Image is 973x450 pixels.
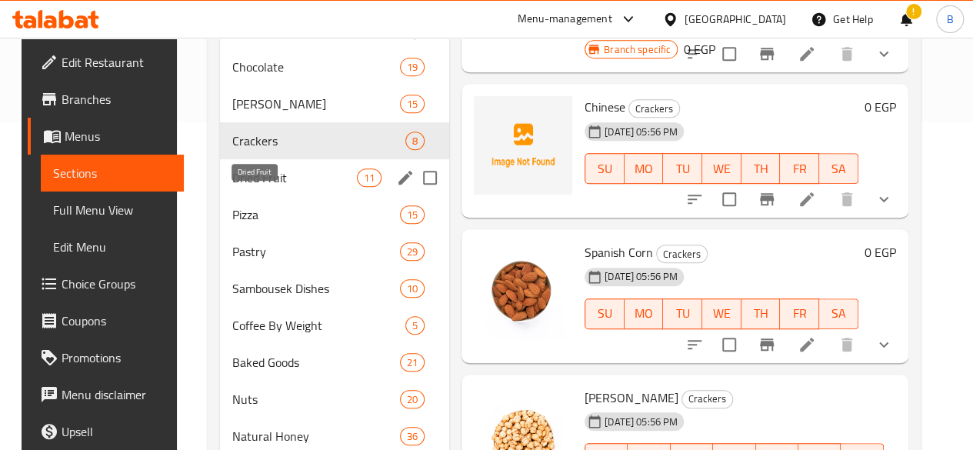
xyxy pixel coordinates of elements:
span: Nuts [232,390,400,408]
span: B [946,11,953,28]
button: SA [819,298,858,329]
div: items [405,316,425,335]
span: WE [708,158,735,180]
a: Menus [28,118,184,155]
button: MO [625,153,664,184]
span: Crackers [629,100,679,118]
span: Sambousek Dishes [232,279,400,298]
a: Edit menu item [798,190,816,208]
button: TH [741,153,781,184]
span: [DATE] 05:56 PM [598,269,684,284]
span: Crackers [657,245,707,263]
a: Choice Groups [28,265,184,302]
button: show more [865,181,902,218]
a: Edit Menu [41,228,184,265]
h6: 0 EGP [865,242,896,263]
span: MO [631,302,658,325]
div: Coffee By Weight [232,316,405,335]
span: Select to update [713,328,745,361]
button: SU [585,298,625,329]
span: 20 [401,392,424,407]
button: MO [625,298,664,329]
div: Baked Goods [232,353,400,372]
span: Branches [62,90,172,108]
span: Crackers [232,132,405,150]
a: Branches [28,81,184,118]
a: Coupons [28,302,184,339]
span: Coupons [62,312,172,330]
div: items [400,353,425,372]
span: 19 [401,60,424,75]
div: items [405,132,425,150]
span: TH [748,302,775,325]
button: WE [702,153,741,184]
span: TH [748,158,775,180]
div: Menu-management [518,10,612,28]
div: Malban - Noga [232,95,400,113]
span: Edit Restaurant [62,53,172,72]
button: Branch-specific-item [748,181,785,218]
a: Sections [41,155,184,192]
div: Crackers8 [220,122,449,159]
span: Branch specific [598,42,677,57]
span: FR [786,302,813,325]
div: items [357,168,382,187]
svg: Show Choices [875,45,893,63]
span: TU [669,158,696,180]
div: Chocolate19 [220,48,449,85]
button: TH [741,298,781,329]
button: sort-choices [676,35,713,72]
span: TU [669,302,696,325]
div: Crackers [628,99,680,118]
div: Crackers [656,245,708,263]
span: Full Menu View [53,201,172,219]
div: [PERSON_NAME]15 [220,85,449,122]
span: 21 [401,355,424,370]
div: Pastry29 [220,233,449,270]
span: 15 [401,208,424,222]
span: Pastry [232,242,400,261]
a: Menu disclaimer [28,376,184,413]
span: 8 [406,134,424,148]
a: Edit menu item [798,45,816,63]
span: Select to update [713,183,745,215]
span: SA [825,302,852,325]
span: 36 [401,429,424,444]
button: TU [663,298,702,329]
button: delete [828,326,865,363]
a: Upsell [28,413,184,450]
div: Sambousek Dishes10 [220,270,449,307]
span: SA [825,158,852,180]
div: items [400,95,425,113]
span: [PERSON_NAME] [585,386,678,409]
img: Spanish Corn [474,242,572,340]
span: WE [708,302,735,325]
span: Choice Groups [62,275,172,293]
span: [DATE] 05:56 PM [598,415,684,429]
a: Promotions [28,339,184,376]
div: [GEOGRAPHIC_DATA] [685,11,786,28]
div: items [400,390,425,408]
span: Chocolate [232,58,400,76]
span: [PERSON_NAME] [232,95,400,113]
span: Promotions [62,348,172,367]
div: Crackers [681,390,733,408]
span: Edit Menu [53,238,172,256]
div: items [400,205,425,224]
div: Baked Goods21 [220,344,449,381]
span: Pizza [232,205,400,224]
span: Menus [65,127,172,145]
button: edit [394,166,417,189]
span: Crackers [682,390,732,408]
button: sort-choices [676,181,713,218]
a: Edit menu item [798,335,816,354]
button: SU [585,153,625,184]
h6: 0 EGP [865,96,896,118]
button: FR [780,298,819,329]
button: FR [780,153,819,184]
span: 5 [406,318,424,333]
